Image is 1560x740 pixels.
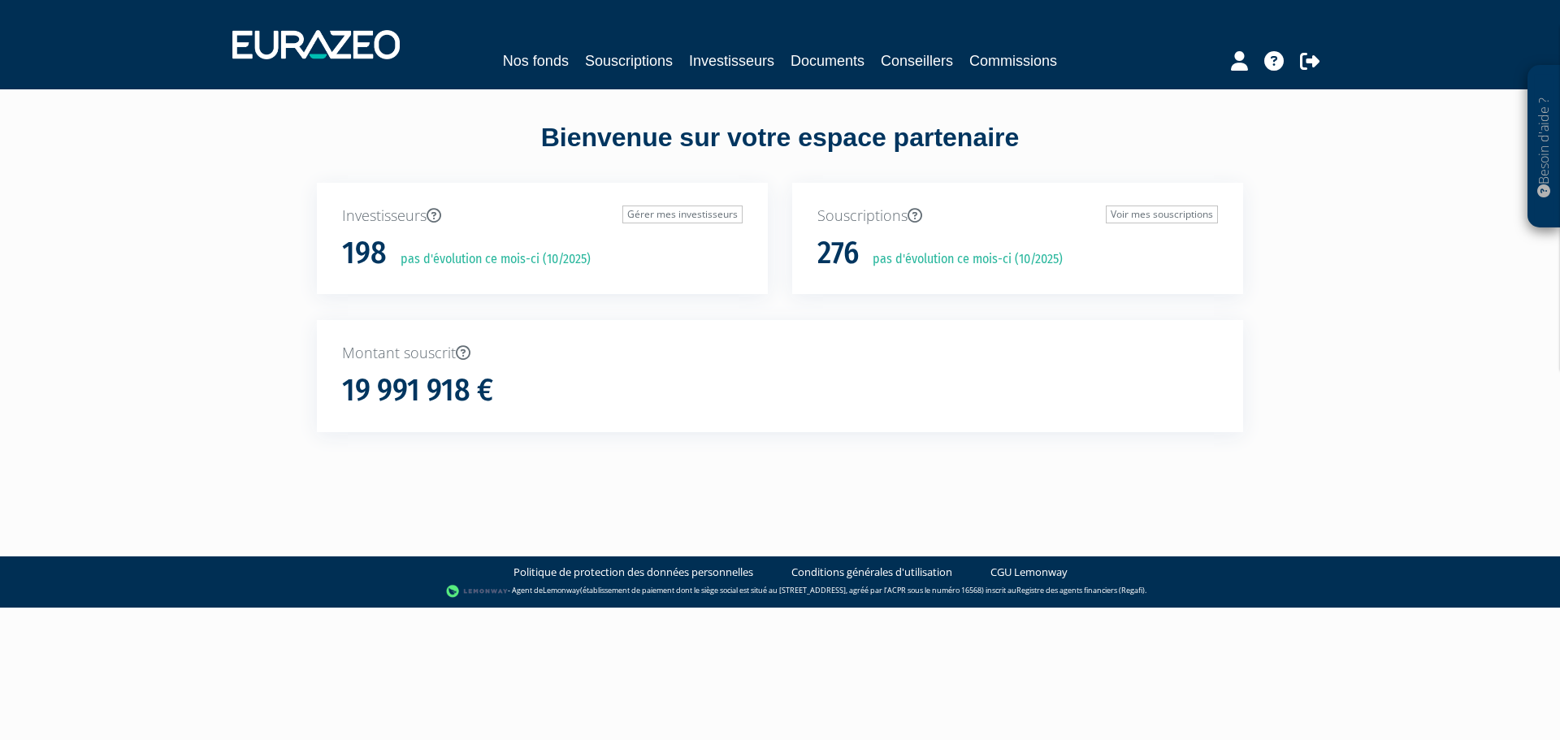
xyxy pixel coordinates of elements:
[446,583,509,599] img: logo-lemonway.png
[16,583,1544,599] div: - Agent de (établissement de paiement dont le siège social est situé au [STREET_ADDRESS], agréé p...
[791,565,952,580] a: Conditions générales d'utilisation
[342,206,743,227] p: Investisseurs
[342,374,493,408] h1: 19 991 918 €
[232,30,400,59] img: 1732889491-logotype_eurazeo_blanc_rvb.png
[342,343,1218,364] p: Montant souscrit
[513,565,753,580] a: Politique de protection des données personnelles
[791,50,864,72] a: Documents
[389,250,591,269] p: pas d'évolution ce mois-ci (10/2025)
[861,250,1063,269] p: pas d'évolution ce mois-ci (10/2025)
[305,119,1255,183] div: Bienvenue sur votre espace partenaire
[817,206,1218,227] p: Souscriptions
[817,236,859,270] h1: 276
[1016,585,1145,595] a: Registre des agents financiers (Regafi)
[585,50,673,72] a: Souscriptions
[990,565,1068,580] a: CGU Lemonway
[543,585,580,595] a: Lemonway
[622,206,743,223] a: Gérer mes investisseurs
[503,50,569,72] a: Nos fonds
[1535,74,1553,220] p: Besoin d'aide ?
[689,50,774,72] a: Investisseurs
[342,236,387,270] h1: 198
[969,50,1057,72] a: Commissions
[881,50,953,72] a: Conseillers
[1106,206,1218,223] a: Voir mes souscriptions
